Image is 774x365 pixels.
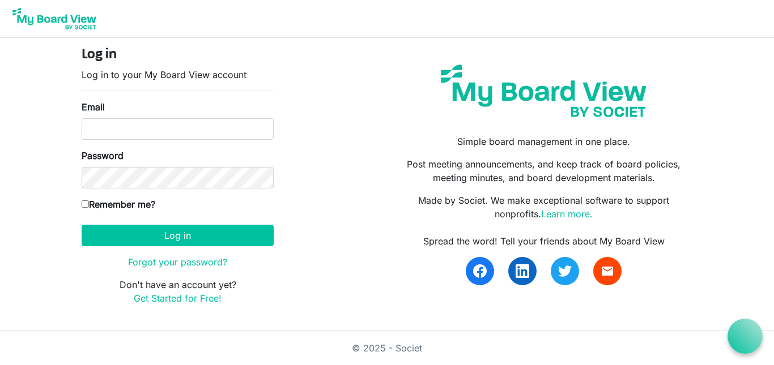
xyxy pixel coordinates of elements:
a: © 2025 - Societ [352,342,422,354]
img: My Board View Logo [9,5,100,33]
p: Don't have an account yet? [82,278,274,305]
input: Remember me? [82,200,89,208]
a: Forgot your password? [128,256,227,268]
a: email [593,257,622,285]
a: Learn more. [541,208,593,220]
img: linkedin.svg [516,264,529,278]
button: Log in [82,225,274,246]
div: Spread the word! Tell your friends about My Board View [395,234,692,248]
p: Simple board management in one place. [395,135,692,148]
img: my-board-view-societ.svg [432,56,655,126]
img: twitter.svg [558,264,572,278]
p: Made by Societ. We make exceptional software to support nonprofits. [395,194,692,221]
p: Log in to your My Board View account [82,68,274,81]
label: Email [82,100,105,114]
span: email [601,264,614,278]
p: Post meeting announcements, and keep track of board policies, meeting minutes, and board developm... [395,157,692,184]
label: Password [82,149,124,162]
img: facebook.svg [473,264,487,278]
h4: Log in [82,47,274,63]
label: Remember me? [82,197,155,211]
a: Get Started for Free! [134,293,222,304]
